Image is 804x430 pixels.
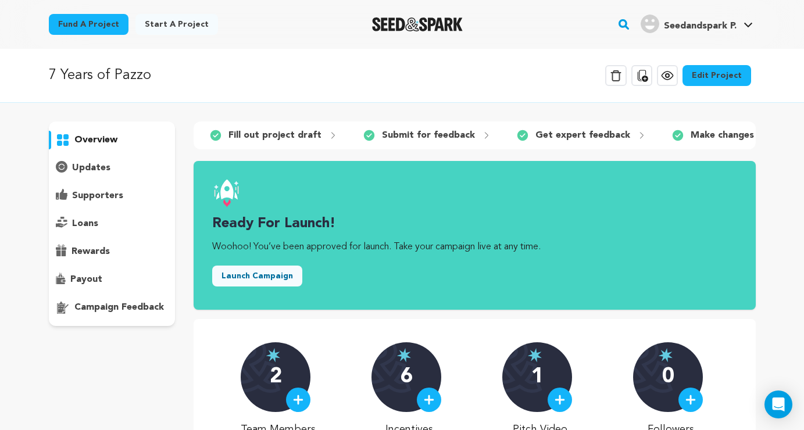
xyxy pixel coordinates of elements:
[135,14,218,35] a: Start a project
[228,128,321,142] p: Fill out project draft
[531,365,544,389] p: 1
[664,21,737,31] span: Seedandspark P.
[72,189,123,203] p: supporters
[685,395,696,405] img: plus.svg
[49,65,151,86] p: 7 Years of Pazzo
[691,128,754,142] p: Make changes
[49,159,176,177] button: updates
[641,15,737,33] div: Seedandspark P.'s Profile
[293,395,303,405] img: plus.svg
[535,128,630,142] p: Get expert feedback
[662,365,674,389] p: 0
[49,214,176,233] button: loans
[372,17,463,31] img: Seed&Spark Logo Dark Mode
[212,240,737,254] p: Woohoo! You’ve been approved for launch. Take your campaign live at any time.
[641,15,659,33] img: user.png
[401,365,413,389] p: 6
[555,395,565,405] img: plus.svg
[49,270,176,289] button: payout
[49,131,176,149] button: overview
[49,187,176,205] button: supporters
[72,217,98,231] p: loans
[424,395,434,405] img: plus.svg
[74,133,117,147] p: overview
[70,273,102,286] p: payout
[212,214,737,233] h3: Ready for launch!
[638,12,755,33] a: Seedandspark P.'s Profile
[49,14,128,35] a: Fund a project
[270,365,282,389] p: 2
[212,180,240,207] img: launch.svg
[72,245,110,259] p: rewards
[74,300,164,314] p: campaign feedback
[764,390,792,418] div: Open Intercom Messenger
[638,12,755,37] span: Seedandspark P.'s Profile
[49,298,176,317] button: campaign feedback
[49,242,176,261] button: rewards
[72,161,110,175] p: updates
[682,65,751,86] a: Edit Project
[372,17,463,31] a: Seed&Spark Homepage
[382,128,475,142] p: Submit for feedback
[212,266,302,286] button: Launch Campaign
